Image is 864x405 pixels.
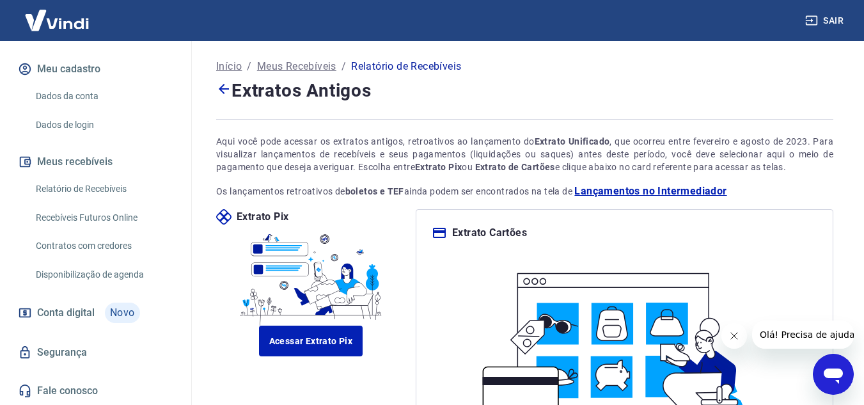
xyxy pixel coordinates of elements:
[31,176,176,202] a: Relatório de Recebíveis
[237,209,288,225] p: Extrato Pix
[31,233,176,259] a: Contratos com credores
[721,323,747,349] iframe: Fechar mensagem
[105,303,140,323] span: Novo
[31,112,176,138] a: Dados de login
[247,59,251,74] p: /
[15,1,98,40] img: Vindi
[813,354,854,395] iframe: Botão para abrir a janela de mensagens
[452,225,527,241] p: Extrato Cartões
[351,59,461,74] p: Relatório de Recebíveis
[475,162,555,172] strong: Extrato de Cartões
[15,55,176,83] button: Meu cadastro
[259,326,363,356] a: Acessar Extrato Pix
[216,59,242,74] a: Início
[8,9,107,19] span: Olá! Precisa de ajuda?
[216,77,833,104] h4: Extratos Antigos
[15,338,176,367] a: Segurança
[574,184,727,199] a: Lançamentos no Intermediador
[31,262,176,288] a: Disponibilização de agenda
[31,205,176,231] a: Recebíveis Futuros Online
[15,148,176,176] button: Meus recebíveis
[31,83,176,109] a: Dados da conta
[752,321,854,349] iframe: Mensagem da empresa
[216,135,833,173] div: Aqui você pode acessar os extratos antigos, retroativos ao lançamento do , que ocorreu entre feve...
[415,162,462,172] strong: Extrato Pix
[342,59,346,74] p: /
[15,377,176,405] a: Fale conosco
[37,304,95,322] span: Conta digital
[216,184,833,199] p: Os lançamentos retroativos de ainda podem ser encontrados na tela de
[345,186,404,196] strong: boletos e TEF
[15,298,176,328] a: Conta digitalNovo
[535,136,610,147] strong: Extrato Unificado
[235,225,387,326] img: ilustrapix.38d2ed8fdf785898d64e9b5bf3a9451d.svg
[803,9,849,33] button: Sair
[257,59,336,74] a: Meus Recebíveis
